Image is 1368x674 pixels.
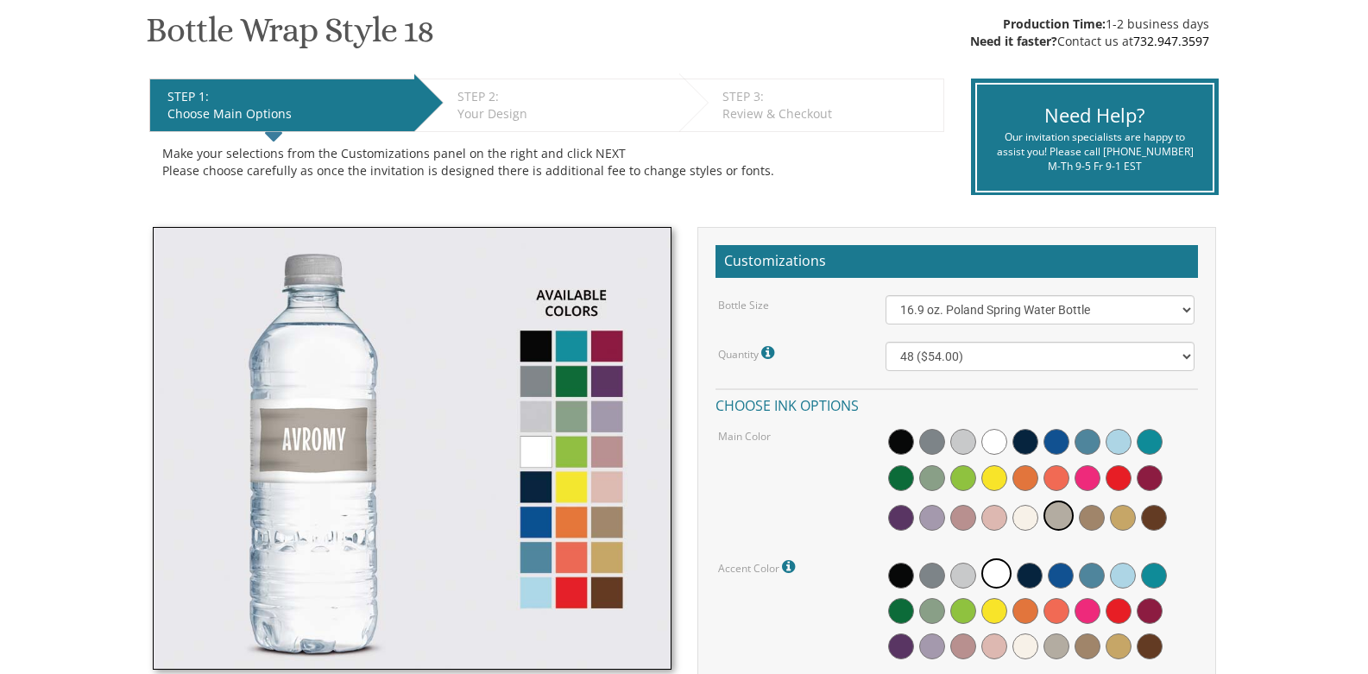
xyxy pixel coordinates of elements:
[457,88,671,105] div: STEP 2:
[167,88,406,105] div: STEP 1:
[722,105,935,123] div: Review & Checkout
[990,102,1200,129] div: Need Help?
[1133,33,1209,49] a: 732.947.3597
[970,33,1057,49] span: Need it faster?
[970,16,1209,50] div: 1-2 business days Contact us at
[457,105,671,123] div: Your Design
[990,129,1200,173] div: Our invitation specialists are happy to assist you! Please call [PHONE_NUMBER] M-Th 9-5 Fr 9-1 EST
[718,429,771,444] label: Main Color
[162,145,931,180] div: Make your selections from the Customizations panel on the right and click NEXT Please choose care...
[722,88,935,105] div: STEP 3:
[718,298,769,312] label: Bottle Size
[718,556,799,578] label: Accent Color
[1003,16,1106,32] span: Production Time:
[146,11,434,62] h1: Bottle Wrap Style 18
[153,227,671,670] img: bottle-style18.jpg
[716,388,1198,419] h4: Choose ink options
[716,245,1198,278] h2: Customizations
[167,105,406,123] div: Choose Main Options
[718,342,779,364] label: Quantity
